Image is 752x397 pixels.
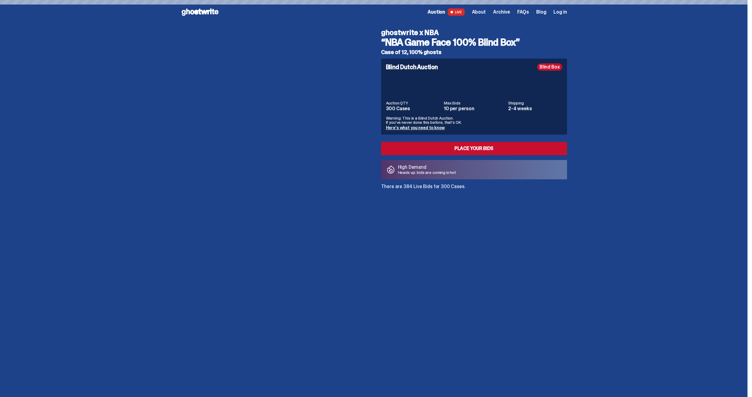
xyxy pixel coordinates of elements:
a: Place your Bids [381,142,567,155]
dd: 10 per person [444,106,505,111]
a: Here's what you need to know [386,125,445,130]
p: High Demand [398,165,456,170]
dt: Max Bids [444,101,505,105]
dd: 2-4 weeks [508,106,562,111]
h5: Case of 12, 100% ghosts [381,50,567,55]
dd: 300 Cases [386,106,441,111]
a: FAQs [517,10,529,14]
h4: ghostwrite x NBA [381,29,567,36]
p: Heads up: bids are coming in hot [398,170,456,174]
dt: Shipping [508,101,562,105]
span: LIVE [448,8,465,16]
h3: “NBA Game Face 100% Blind Box” [381,37,567,47]
a: Log in [553,10,567,14]
h4: Blind Dutch Auction [386,64,438,70]
div: Blind Box [537,63,562,71]
span: Auction [428,10,445,14]
a: Archive [493,10,510,14]
a: About [472,10,486,14]
a: Auction LIVE [428,8,464,16]
dt: Auction QTY [386,101,441,105]
p: There are 384 Live Bids for 300 Cases. [381,184,567,189]
a: Blog [536,10,546,14]
p: Warning: This is a Blind Dutch Auction. If you’ve never done this before, that’s OK. [386,116,562,124]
